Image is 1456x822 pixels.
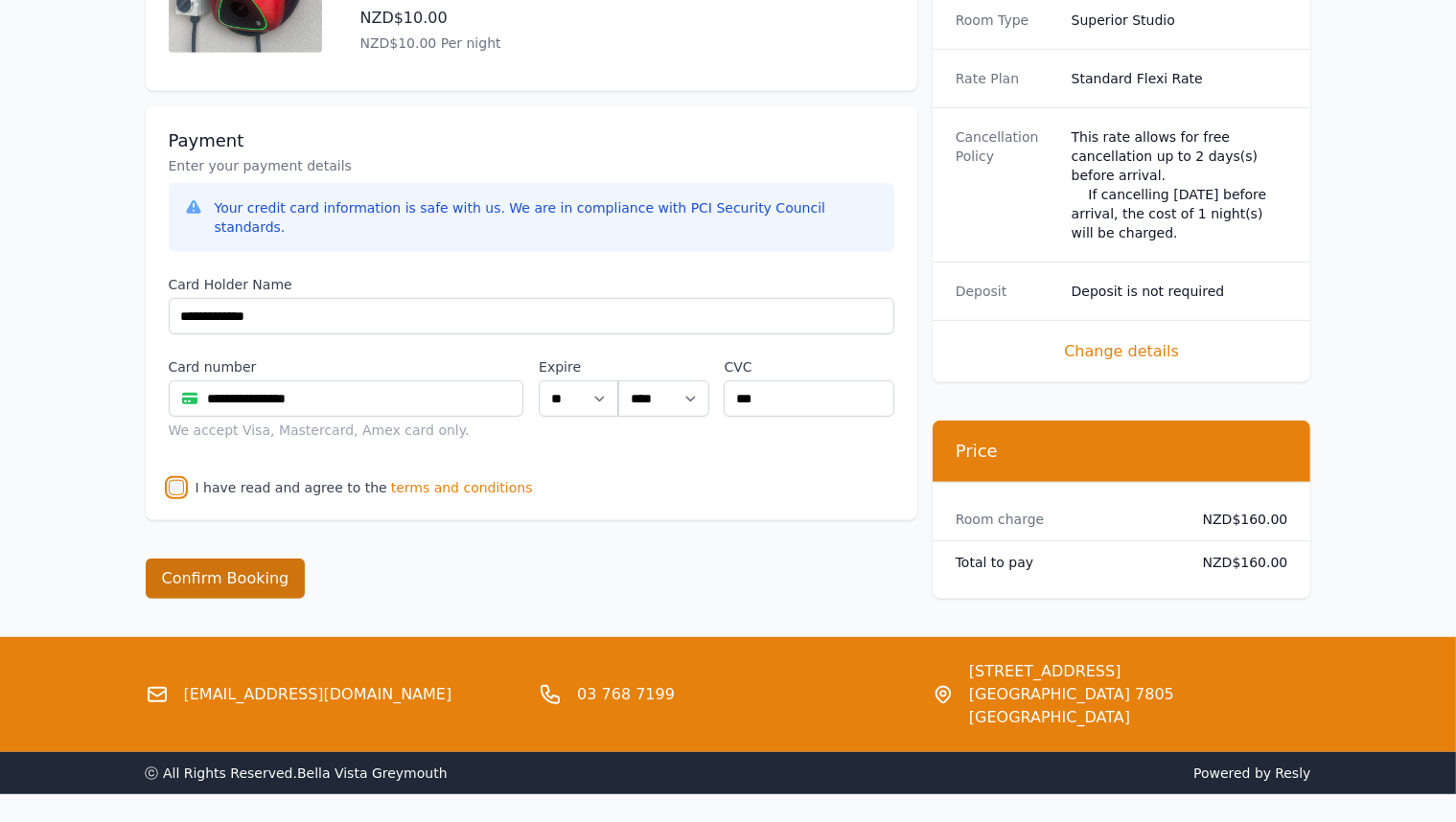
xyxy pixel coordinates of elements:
dd: Standard Flexi Rate [1072,69,1288,88]
button: Confirm Booking [146,559,306,599]
dd: NZD$160.00 [1188,510,1288,529]
label: Card Holder Name [169,275,894,294]
a: 03 768 7199 [577,683,675,706]
div: We accept Visa, Mastercard, Amex card only. [169,421,524,440]
div: This rate allows for free cancellation up to 2 days(s) before arrival. If cancelling [DATE] befor... [1072,127,1288,242]
dd: Superior Studio [1072,11,1288,30]
h3: Payment [169,129,894,152]
label: Expire [539,357,618,377]
span: terms and conditions [391,478,533,497]
span: [GEOGRAPHIC_DATA] 7805 [GEOGRAPHIC_DATA] [969,683,1311,729]
label: I have read and agree to the [196,480,387,495]
span: [STREET_ADDRESS] [969,660,1311,683]
span: Powered by [736,764,1311,783]
p: NZD$10.00 Per night [360,34,773,53]
dt: Total to pay [956,553,1172,572]
dd: NZD$160.00 [1188,553,1288,572]
dt: Room Type [956,11,1056,30]
dt: Deposit [956,282,1056,301]
div: Your credit card information is safe with us. We are in compliance with PCI Security Council stan... [215,198,879,237]
a: Resly [1275,765,1310,781]
label: Card number [169,357,524,377]
a: [EMAIL_ADDRESS][DOMAIN_NAME] [184,683,452,706]
span: Change details [956,340,1288,363]
label: CVC [724,357,893,377]
dt: Rate Plan [956,69,1056,88]
dt: Cancellation Policy [956,127,1056,242]
p: NZD$10.00 [360,7,773,30]
h3: Price [956,440,1288,463]
p: Enter your payment details [169,156,894,175]
dd: Deposit is not required [1072,282,1288,301]
span: ⓒ All Rights Reserved. Bella Vista Greymouth [146,765,448,781]
label: . [618,357,708,377]
dt: Room charge [956,510,1172,529]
